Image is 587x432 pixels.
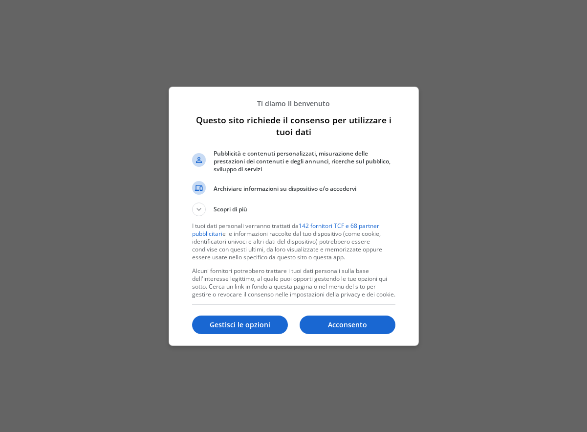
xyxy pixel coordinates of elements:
[192,203,395,216] button: Scopri di più
[192,222,379,238] a: 142 fornitori TCF e 68 partner pubblicitari
[192,320,288,330] p: Gestisci le opzioni
[300,316,395,334] button: Acconsento
[169,87,419,346] div: Questo sito richiede il consenso per utilizzare i tuoi dati
[214,185,395,193] span: Archiviare informazioni su dispositivo e/o accedervi
[192,222,395,261] p: I tuoi dati personali verranno trattati da e le informazioni raccolte dal tuo dispositivo (come c...
[214,205,247,216] span: Scopri di più
[192,99,395,108] p: Ti diamo il benvenuto
[192,316,288,334] button: Gestisci le opzioni
[214,150,395,173] span: Pubblicità e contenuti personalizzati, misurazione delle prestazioni dei contenuti e degli annunc...
[300,320,395,330] p: Acconsento
[192,267,395,298] p: Alcuni fornitori potrebbero trattare i tuoi dati personali sulla base dell'interesse legittimo, a...
[192,114,395,137] h1: Questo sito richiede il consenso per utilizzare i tuoi dati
